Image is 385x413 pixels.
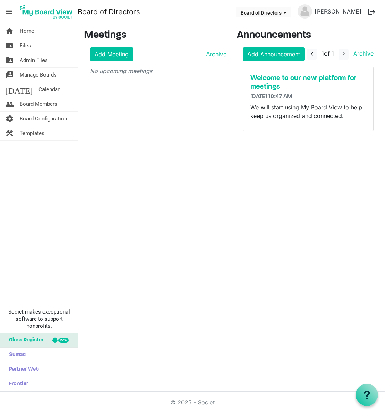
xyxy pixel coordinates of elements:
span: Home [20,24,34,38]
span: settings [5,112,14,126]
span: navigate_next [340,51,347,57]
a: Add Announcement [243,47,305,61]
span: Glass Register [5,333,43,347]
button: navigate_next [339,49,349,60]
a: My Board View Logo [17,3,78,21]
p: We will start using My Board View to help keep us organized and connected. [250,103,366,120]
span: Manage Boards [20,68,57,82]
span: Frontier [5,377,28,391]
a: Welcome to our new platform for meetings [250,74,366,91]
span: Board Configuration [20,112,67,126]
span: [DATE] 10:47 AM [250,94,292,99]
a: Archive [350,50,374,57]
img: My Board View Logo [17,3,75,21]
span: construction [5,126,14,140]
button: logout [364,4,379,19]
p: No upcoming meetings [90,67,226,75]
a: [PERSON_NAME] [312,4,364,19]
span: Templates [20,126,45,140]
button: Board of Directors dropdownbutton [236,7,291,17]
span: of 1 [322,50,334,57]
span: [DATE] [5,82,33,97]
a: Archive [203,50,226,58]
span: Files [20,38,31,53]
span: folder_shared [5,38,14,53]
span: home [5,24,14,38]
h3: Announcements [237,30,379,42]
span: Board Members [20,97,57,111]
span: folder_shared [5,53,14,67]
span: 1 [322,50,324,57]
span: navigate_before [309,51,315,57]
span: Partner Web [5,362,39,377]
a: © 2025 - Societ [170,399,215,406]
a: Board of Directors [78,5,140,19]
span: Admin Files [20,53,48,67]
h3: Meetings [84,30,226,42]
span: Calendar [38,82,60,97]
img: no-profile-picture.svg [298,4,312,19]
span: menu [2,5,16,19]
a: Add Meeting [90,47,133,61]
span: people [5,97,14,111]
div: new [58,338,69,343]
span: switch_account [5,68,14,82]
button: navigate_before [307,49,317,60]
span: Sumac [5,348,26,362]
span: Societ makes exceptional software to support nonprofits. [3,308,75,330]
